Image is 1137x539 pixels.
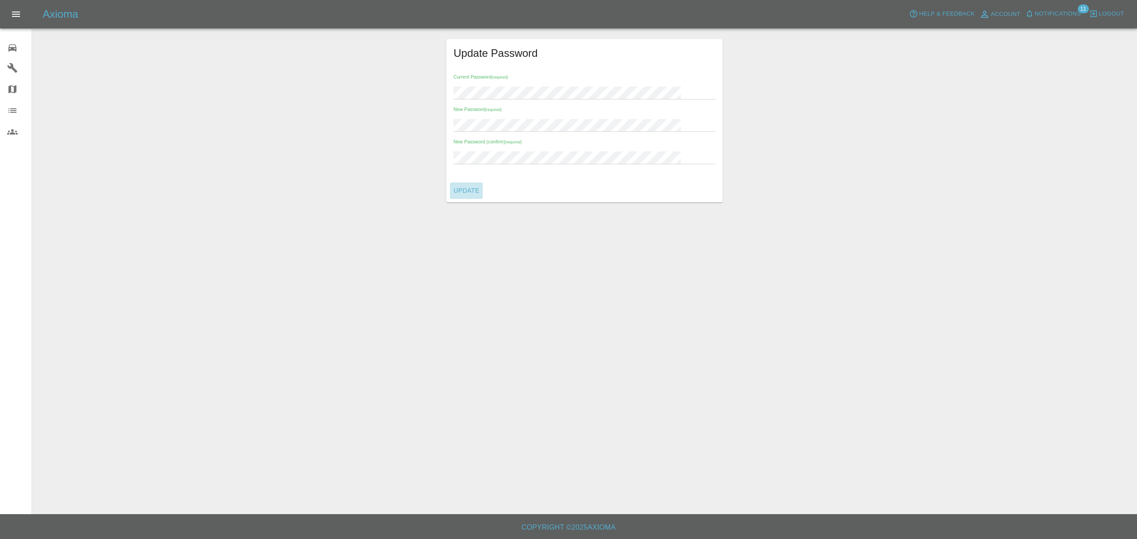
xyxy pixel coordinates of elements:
[492,75,508,79] small: (required)
[485,108,501,112] small: (required)
[505,140,522,144] small: (required)
[1035,9,1081,19] span: Notifications
[7,521,1130,534] h6: Copyright © 2025 Axioma
[450,182,483,199] button: Update
[453,139,522,144] span: New Password (confirm)
[453,74,508,79] span: Current Password
[43,7,78,21] h5: Axioma
[991,9,1021,20] span: Account
[1023,7,1083,21] button: Notifications
[1077,4,1089,13] span: 11
[453,107,502,112] span: New Password
[1099,9,1124,19] span: Logout
[919,9,974,19] span: Help & Feedback
[453,46,716,60] span: Update Password
[5,4,27,25] button: Open drawer
[1087,7,1126,21] button: Logout
[977,7,1023,21] a: Account
[907,7,977,21] button: Help & Feedback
